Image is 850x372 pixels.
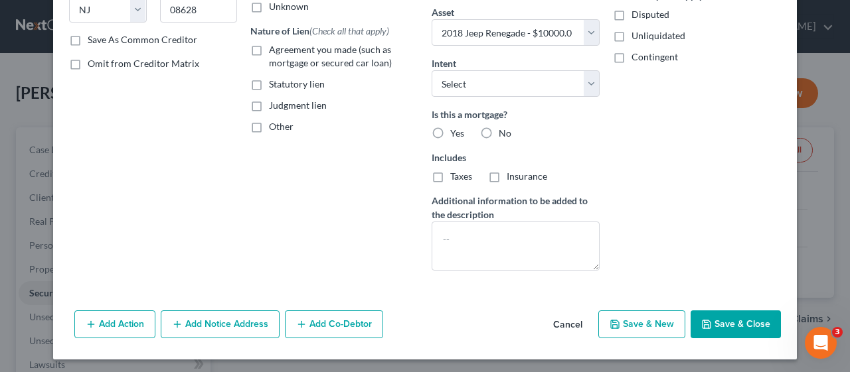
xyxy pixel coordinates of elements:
span: Other [269,121,294,132]
button: Save & Close [691,310,781,338]
button: Add Co-Debtor [285,310,383,338]
span: Contingent [632,51,678,62]
label: Nature of Lien [250,24,389,38]
span: Yes [450,127,464,139]
span: Agreement you made (such as mortgage or secured car loan) [269,44,392,68]
span: Omit from Creditor Matrix [88,58,199,69]
span: Insurance [507,170,547,182]
button: Add Notice Address [161,310,280,338]
button: Add Action [74,310,155,338]
span: Taxes [450,170,472,182]
button: Save & New [598,310,685,338]
label: Save As Common Creditor [88,33,197,46]
span: (Check all that apply) [309,25,389,36]
span: Judgment lien [269,99,327,111]
span: No [499,127,511,139]
label: Additional information to be added to the description [432,194,600,221]
span: 3 [832,327,843,338]
span: Asset [432,7,454,18]
iframe: Intercom live chat [805,327,837,359]
label: Is this a mortgage? [432,107,600,121]
label: Includes [432,151,600,164]
button: Cancel [543,312,593,338]
label: Intent [432,56,456,70]
span: Unliquidated [632,30,685,41]
span: Disputed [632,9,669,20]
span: Statutory lien [269,78,325,90]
